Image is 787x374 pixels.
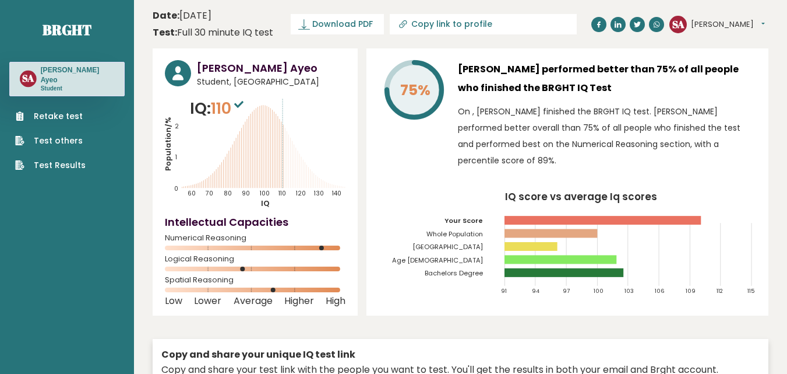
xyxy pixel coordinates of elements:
[41,65,114,85] h3: [PERSON_NAME] Ayeo
[153,26,273,40] div: Full 30 minute IQ test
[194,299,221,303] span: Lower
[174,185,178,194] tspan: 0
[165,299,182,303] span: Low
[279,189,287,198] tspan: 110
[161,348,760,362] div: Copy and share your unique IQ test link
[655,287,665,295] tspan: 106
[594,287,604,295] tspan: 100
[165,278,345,282] span: Spatial Reasoning
[211,97,246,119] span: 110
[242,189,250,198] tspan: 90
[532,287,539,295] tspan: 94
[15,110,86,123] a: Retake test
[400,80,430,100] tspan: 75%
[686,287,696,295] tspan: 109
[717,287,723,295] tspan: 112
[43,20,91,39] a: Brght
[15,135,86,147] a: Test others
[163,117,173,171] tspan: Population/%
[284,299,314,303] span: Higher
[165,257,345,261] span: Logical Reasoning
[333,189,342,198] tspan: 140
[188,189,196,198] tspan: 60
[326,299,345,303] span: High
[260,189,270,198] tspan: 100
[175,122,179,131] tspan: 2
[234,299,273,303] span: Average
[458,103,756,169] p: On , [PERSON_NAME] finished the BRGHT IQ test. [PERSON_NAME] performed better overall than 75% of...
[297,189,306,198] tspan: 120
[197,60,345,76] h3: [PERSON_NAME] Ayeo
[165,214,345,230] h4: Intellectual Capacities
[314,189,324,198] tspan: 130
[291,14,384,34] a: Download PDF
[312,18,373,30] span: Download PDF
[206,189,214,198] tspan: 70
[392,256,483,265] tspan: Age [DEMOGRAPHIC_DATA]
[165,236,345,240] span: Numerical Reasoning
[624,287,634,295] tspan: 103
[15,159,86,172] a: Test Results
[197,76,345,88] span: Student, [GEOGRAPHIC_DATA]
[41,85,114,93] p: Student
[224,189,232,198] tspan: 80
[563,287,570,295] tspan: 97
[505,190,657,204] tspan: IQ score vs average Iq scores
[501,287,507,295] tspan: 91
[747,287,754,295] tspan: 115
[190,97,246,120] p: IQ:
[153,9,211,23] time: [DATE]
[691,19,765,30] button: [PERSON_NAME]
[458,60,756,97] h3: [PERSON_NAME] performed better than 75% of all people who finished the BRGHT IQ Test
[153,26,177,39] b: Test:
[262,198,270,208] tspan: IQ
[412,242,483,251] tspan: [GEOGRAPHIC_DATA]
[175,153,177,162] tspan: 1
[426,229,483,239] tspan: Whole Population
[444,216,483,225] tspan: Your Score
[425,268,483,278] tspan: Bachelors Degree
[22,72,34,85] text: SA
[153,9,179,22] b: Date:
[672,17,684,30] text: SA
